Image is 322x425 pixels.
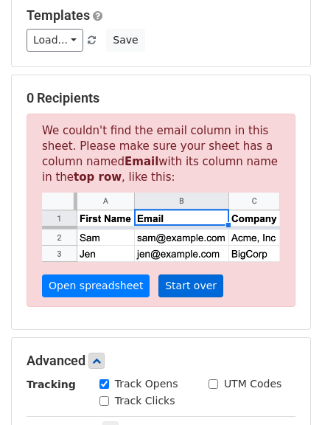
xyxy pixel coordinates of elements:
[158,274,223,297] a: Start over
[27,7,90,23] a: Templates
[248,354,322,425] iframe: Chat Widget
[27,114,295,307] p: We couldn't find the email column in this sheet. Please make sure your sheet has a column named w...
[224,376,281,392] label: UTM Codes
[42,193,280,262] img: google_sheets_email_column-fe0440d1484b1afe603fdd0efe349d91248b687ca341fa437c667602712cb9b1.png
[27,90,295,106] h5: 0 Recipients
[27,353,295,369] h5: Advanced
[42,274,150,297] a: Open spreadsheet
[115,376,178,392] label: Track Opens
[27,379,76,390] strong: Tracking
[115,393,175,409] label: Track Clicks
[74,170,122,184] strong: top row
[125,155,158,168] strong: Email
[27,29,83,52] a: Load...
[106,29,144,52] button: Save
